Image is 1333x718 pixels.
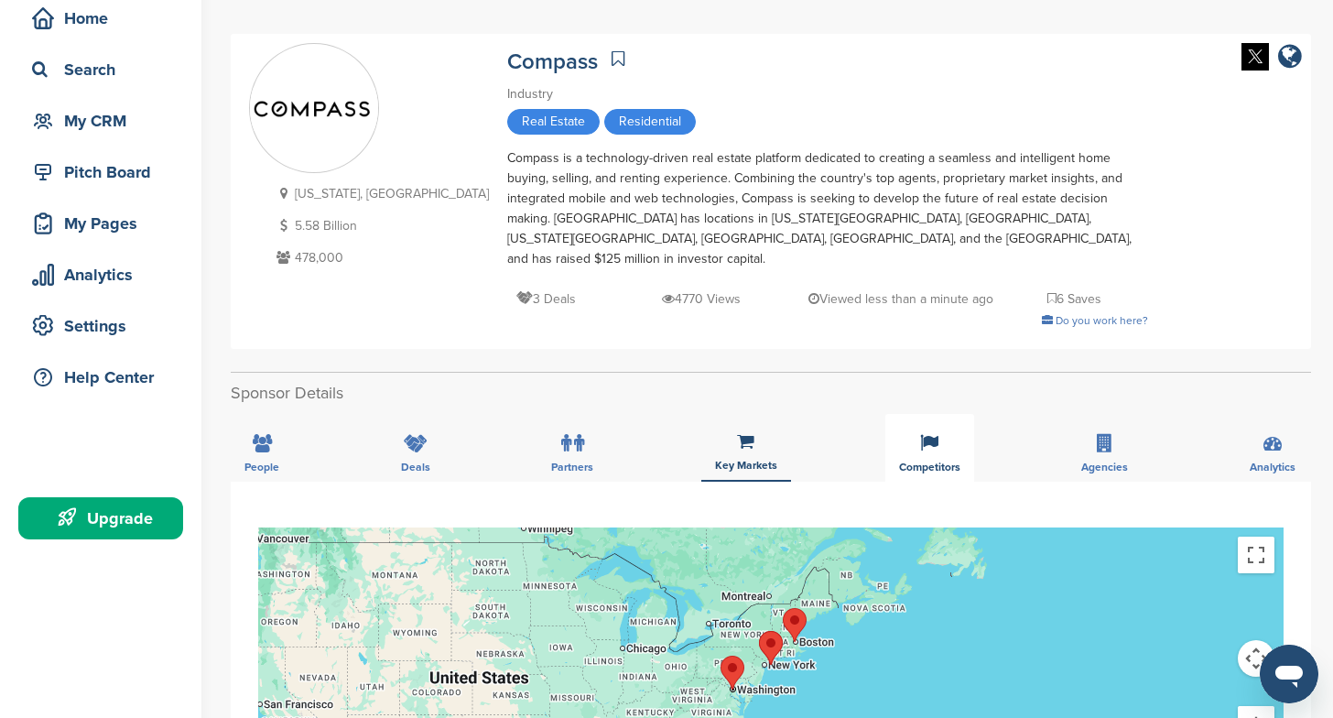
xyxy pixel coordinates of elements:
[1238,640,1274,677] button: Map camera controls
[18,254,183,296] a: Analytics
[1056,314,1148,327] span: Do you work here?
[27,53,183,86] div: Search
[759,631,783,665] div: New York
[1278,43,1302,73] a: company link
[27,361,183,394] div: Help Center
[551,462,593,473] span: Partners
[250,87,378,131] img: Sponsorpitch & Compass
[516,288,576,310] p: 3 Deals
[18,305,183,347] a: Settings
[27,502,183,535] div: Upgrade
[231,381,1311,406] h2: Sponsor Details
[662,288,741,310] p: 4770 Views
[783,608,807,642] div: Boston
[507,148,1148,269] div: Compass is a technology-driven real estate platform dedicated to creating a seamless and intellig...
[244,462,279,473] span: People
[1047,288,1101,310] p: 6 Saves
[27,258,183,291] div: Analytics
[507,109,600,135] span: Real Estate
[27,104,183,137] div: My CRM
[1241,43,1269,71] img: Twitter white
[1238,537,1274,573] button: Toggle fullscreen view
[808,288,993,310] p: Viewed less than a minute ago
[27,156,183,189] div: Pitch Board
[27,310,183,343] div: Settings
[18,202,183,245] a: My Pages
[1250,462,1295,473] span: Analytics
[272,182,489,205] p: [US_STATE], [GEOGRAPHIC_DATA]
[721,656,744,690] div: Washington
[27,207,183,240] div: My Pages
[715,460,777,471] span: Key Markets
[1042,314,1148,327] a: Do you work here?
[899,462,960,473] span: Competitors
[507,84,1148,104] div: Industry
[272,214,489,237] p: 5.58 Billion
[604,109,696,135] span: Residential
[1081,462,1128,473] span: Agencies
[18,49,183,91] a: Search
[18,100,183,142] a: My CRM
[27,2,183,35] div: Home
[1260,645,1318,703] iframe: Button to launch messaging window
[18,497,183,539] a: Upgrade
[18,356,183,398] a: Help Center
[507,49,598,75] a: Compass
[272,246,489,269] p: 478,000
[401,462,430,473] span: Deals
[18,151,183,193] a: Pitch Board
